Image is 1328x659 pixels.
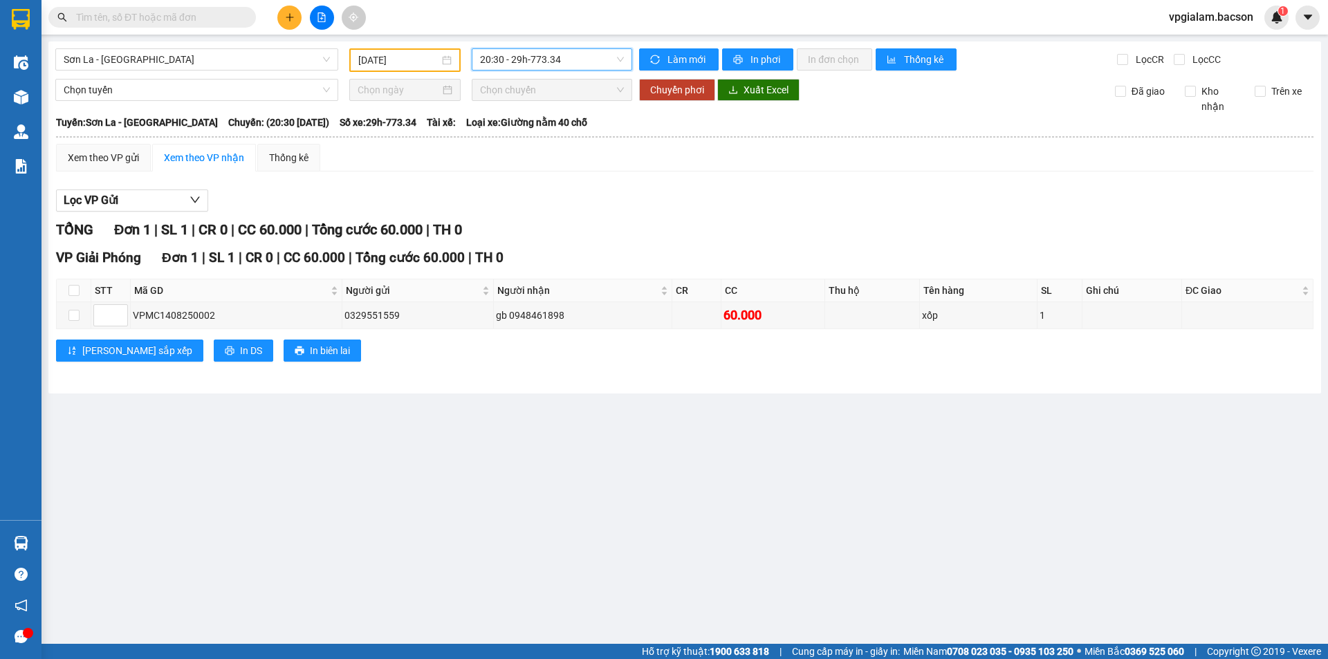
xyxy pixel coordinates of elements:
th: Ghi chú [1082,279,1181,302]
span: SL 1 [209,250,235,266]
th: Thu hộ [825,279,919,302]
span: question-circle [15,568,28,581]
span: ⚪️ [1077,649,1081,654]
span: Chọn chuyến [480,80,624,100]
span: | [154,221,158,238]
span: Tổng cước 60.000 [312,221,423,238]
span: TH 0 [475,250,504,266]
span: printer [225,346,234,357]
span: VP Giải Phóng [56,250,141,266]
img: warehouse-icon [14,536,28,550]
th: CC [721,279,826,302]
span: message [15,630,28,643]
button: bar-chartThống kê [876,48,957,71]
span: sort-ascending [67,346,77,357]
strong: 1900 633 818 [710,646,769,657]
img: warehouse-icon [14,55,28,70]
strong: 0369 525 060 [1125,646,1184,657]
div: 0329551559 [344,308,491,323]
span: SL 1 [161,221,188,238]
span: printer [295,346,304,357]
span: | [1195,644,1197,659]
div: Xem theo VP gửi [68,150,139,165]
span: In biên lai [310,343,350,358]
span: bar-chart [887,55,898,66]
span: | [468,250,472,266]
span: CR 0 [246,250,273,266]
span: TỔNG [56,221,93,238]
span: | [239,250,242,266]
span: Đơn 1 [162,250,199,266]
span: search [57,12,67,22]
button: syncLàm mới [639,48,719,71]
button: plus [277,6,302,30]
span: vpgialam.bacson [1158,8,1264,26]
button: aim [342,6,366,30]
span: caret-down [1302,11,1314,24]
span: download [728,85,738,96]
span: | [192,221,195,238]
span: Miền Bắc [1085,644,1184,659]
span: Thống kê [904,52,946,67]
span: Loại xe: Giường nằm 40 chỗ [466,115,587,130]
span: TH 0 [433,221,462,238]
span: Đơn 1 [114,221,151,238]
button: printerIn phơi [722,48,793,71]
span: 1 [1280,6,1285,16]
span: CC 60.000 [284,250,345,266]
span: aim [349,12,358,22]
button: caret-down [1295,6,1320,30]
span: | [780,644,782,659]
span: | [305,221,308,238]
th: STT [91,279,131,302]
input: Chọn ngày [358,82,440,98]
span: 20:30 - 29h-773.34 [480,49,624,70]
span: Đã giao [1126,84,1170,99]
img: warehouse-icon [14,90,28,104]
span: Miền Nam [903,644,1073,659]
span: CR 0 [199,221,228,238]
button: sort-ascending[PERSON_NAME] sắp xếp [56,340,203,362]
button: Chuyển phơi [639,79,715,101]
span: In DS [240,343,262,358]
img: icon-new-feature [1271,11,1283,24]
div: 1 [1040,308,1080,323]
span: Kho nhận [1196,84,1244,114]
b: Tuyến: Sơn La - [GEOGRAPHIC_DATA] [56,117,218,128]
td: VPMC1408250002 [131,302,342,329]
span: Làm mới [667,52,708,67]
th: CR [672,279,721,302]
span: Mã GD [134,283,328,298]
span: notification [15,599,28,612]
span: | [202,250,205,266]
span: Lọc VP Gửi [64,192,118,209]
button: printerIn DS [214,340,273,362]
span: In phơi [750,52,782,67]
sup: 1 [1278,6,1288,16]
span: copyright [1251,647,1261,656]
img: solution-icon [14,159,28,174]
span: | [231,221,234,238]
button: In đơn chọn [797,48,872,71]
span: | [277,250,280,266]
strong: 0708 023 035 - 0935 103 250 [947,646,1073,657]
div: xốp [922,308,1035,323]
th: Tên hàng [920,279,1037,302]
span: printer [733,55,745,66]
input: Tìm tên, số ĐT hoặc mã đơn [76,10,239,25]
span: Số xe: 29h-773.34 [340,115,416,130]
span: down [190,194,201,205]
span: [PERSON_NAME] sắp xếp [82,343,192,358]
div: gb 0948461898 [496,308,670,323]
div: Thống kê [269,150,308,165]
div: VPMC1408250002 [133,308,340,323]
img: warehouse-icon [14,124,28,139]
div: 60.000 [723,306,823,325]
span: CC 60.000 [238,221,302,238]
button: printerIn biên lai [284,340,361,362]
span: Xuất Excel [744,82,788,98]
input: 14/08/2025 [358,53,439,68]
span: Chuyến: (20:30 [DATE]) [228,115,329,130]
span: ĐC Giao [1186,283,1299,298]
span: sync [650,55,662,66]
